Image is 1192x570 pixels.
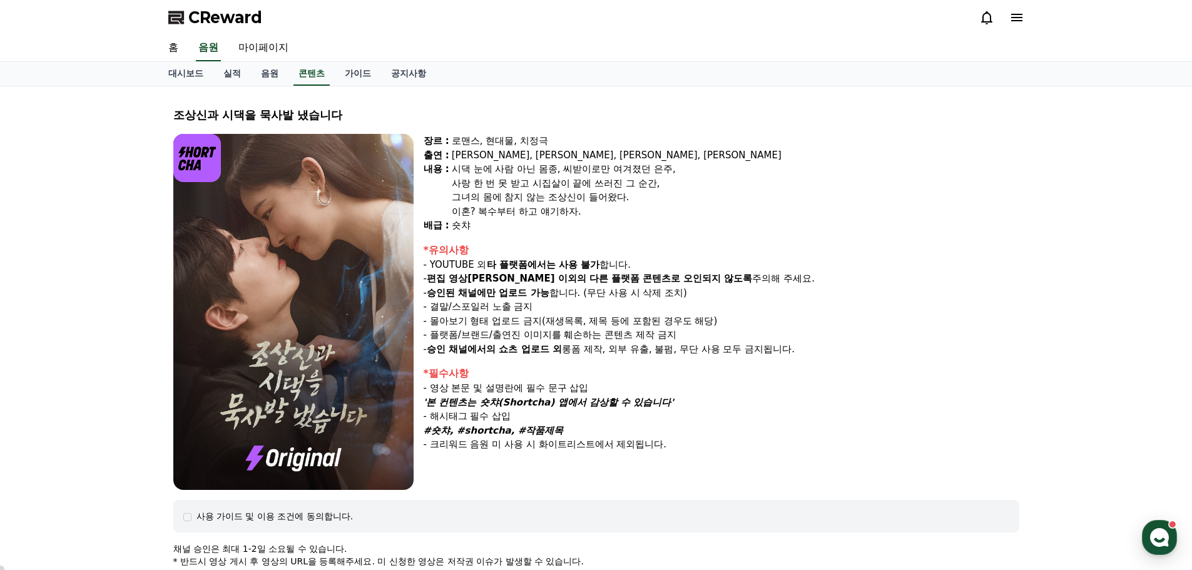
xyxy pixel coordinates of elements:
[424,437,1019,452] p: - 크리워드 음원 미 사용 시 화이트리스트에서 제외됩니다.
[427,287,549,298] strong: 승인된 채널에만 업로드 가능
[228,35,298,61] a: 마이페이지
[424,134,449,148] div: 장르 :
[424,328,1019,342] p: - 플랫폼/브랜드/출연진 이미지를 훼손하는 콘텐츠 제작 금지
[424,148,449,163] div: 출연 :
[158,35,188,61] a: 홈
[424,381,1019,395] p: - 영상 본문 및 설명란에 필수 문구 삽입
[589,273,753,284] strong: 다른 플랫폼 콘텐츠로 오인되지 않도록
[424,409,1019,424] p: - 해시태그 필수 삽입
[188,8,262,28] span: CReward
[173,555,1019,567] p: * 반드시 영상 게시 후 영상의 URL을 등록해주세요. 미 신청한 영상은 저작권 이슈가 발생할 수 있습니다.
[452,190,1019,205] div: 그녀의 몸에 참지 않는 조상신이 들어왔다.
[168,8,262,28] a: CReward
[427,344,562,355] strong: 승인 채널에서의 쇼츠 업로드 외
[251,62,288,86] a: 음원
[196,35,221,61] a: 음원
[173,134,414,490] img: video
[173,106,1019,124] div: 조상신과 시댁을 묵사발 냈습니다
[424,342,1019,357] p: - 롱폼 제작, 외부 유출, 불펌, 무단 사용 모두 금지됩니다.
[424,243,1019,258] div: *유의사항
[427,273,586,284] strong: 편집 영상[PERSON_NAME] 이외의
[158,62,213,86] a: 대시보드
[424,286,1019,300] p: - 합니다. (무단 사용 시 삭제 조치)
[452,176,1019,191] div: 사랑 한 번 못 받고 시집살이 끝에 쓰러진 그 순간,
[452,218,1019,233] div: 숏챠
[424,366,1019,381] div: *필수사항
[487,259,600,270] strong: 타 플랫폼에서는 사용 불가
[424,314,1019,328] p: - 몰아보기 형태 업로드 금지(재생목록, 제목 등에 포함된 경우도 해당)
[424,300,1019,314] p: - 결말/스포일러 노출 금지
[213,62,251,86] a: 실적
[452,162,1019,176] div: 시댁 눈에 사람 아닌 몸종, 씨받이로만 여겨졌던 은주,
[424,258,1019,272] p: - YOUTUBE 외 합니다.
[173,134,222,182] img: logo
[381,62,436,86] a: 공지사항
[424,218,449,233] div: 배급 :
[196,510,354,522] div: 사용 가이드 및 이용 조건에 동의합니다.
[173,542,1019,555] p: 채널 승인은 최대 1-2일 소요될 수 있습니다.
[452,134,1019,148] div: 로맨스, 현대물, 치정극
[452,148,1019,163] div: [PERSON_NAME], [PERSON_NAME], [PERSON_NAME], [PERSON_NAME]
[424,397,674,408] em: '본 컨텐츠는 숏챠(Shortcha) 앱에서 감상할 수 있습니다'
[293,62,330,86] a: 콘텐츠
[424,162,449,218] div: 내용 :
[424,272,1019,286] p: - 주의해 주세요.
[452,205,1019,219] div: 이혼? 복수부터 하고 얘기하자.
[424,425,564,436] em: #숏챠, #shortcha, #작품제목
[335,62,381,86] a: 가이드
